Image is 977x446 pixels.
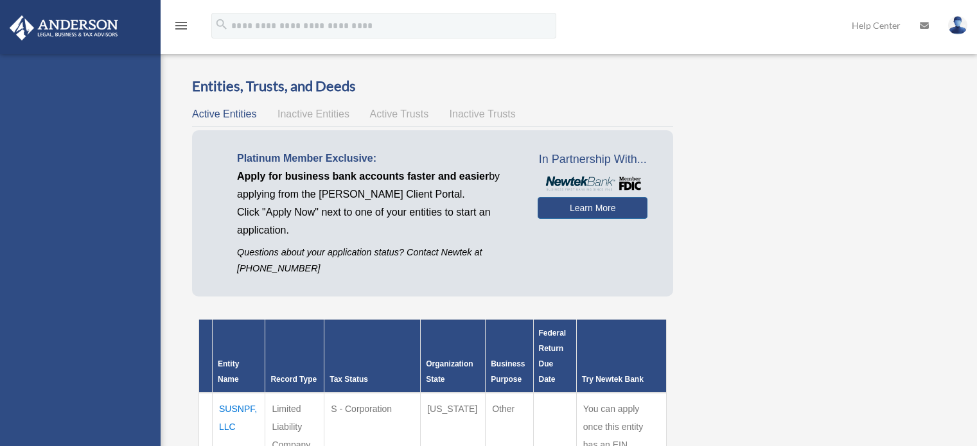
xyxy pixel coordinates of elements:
img: NewtekBankLogoSM.png [544,176,641,191]
th: Business Purpose [486,320,533,393]
span: In Partnership With... [538,150,647,170]
i: search [215,17,229,31]
p: by applying from the [PERSON_NAME] Client Portal. [237,167,518,203]
i: menu [173,18,189,33]
th: Federal Return Due Date [533,320,576,393]
span: Inactive Trusts [450,108,516,119]
img: Anderson Advisors Platinum Portal [6,15,122,40]
p: Questions about your application status? Contact Newtek at [PHONE_NUMBER] [237,244,518,277]
span: Apply for business bank accounts faster and easier [237,171,489,182]
span: Active Entities [192,108,256,119]
th: Entity Name [213,320,265,393]
a: menu [173,22,189,33]
span: Inactive Entities [277,108,349,119]
th: Tax Status [324,320,421,393]
p: Click "Apply Now" next to one of your entities to start an application. [237,203,518,239]
img: User Pic [948,16,967,35]
th: Record Type [265,320,324,393]
div: Try Newtek Bank [582,372,662,387]
h3: Entities, Trusts, and Deeds [192,76,673,96]
th: Organization State [421,320,486,393]
p: Platinum Member Exclusive: [237,150,518,167]
span: Active Trusts [370,108,429,119]
a: Learn More [538,197,647,219]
